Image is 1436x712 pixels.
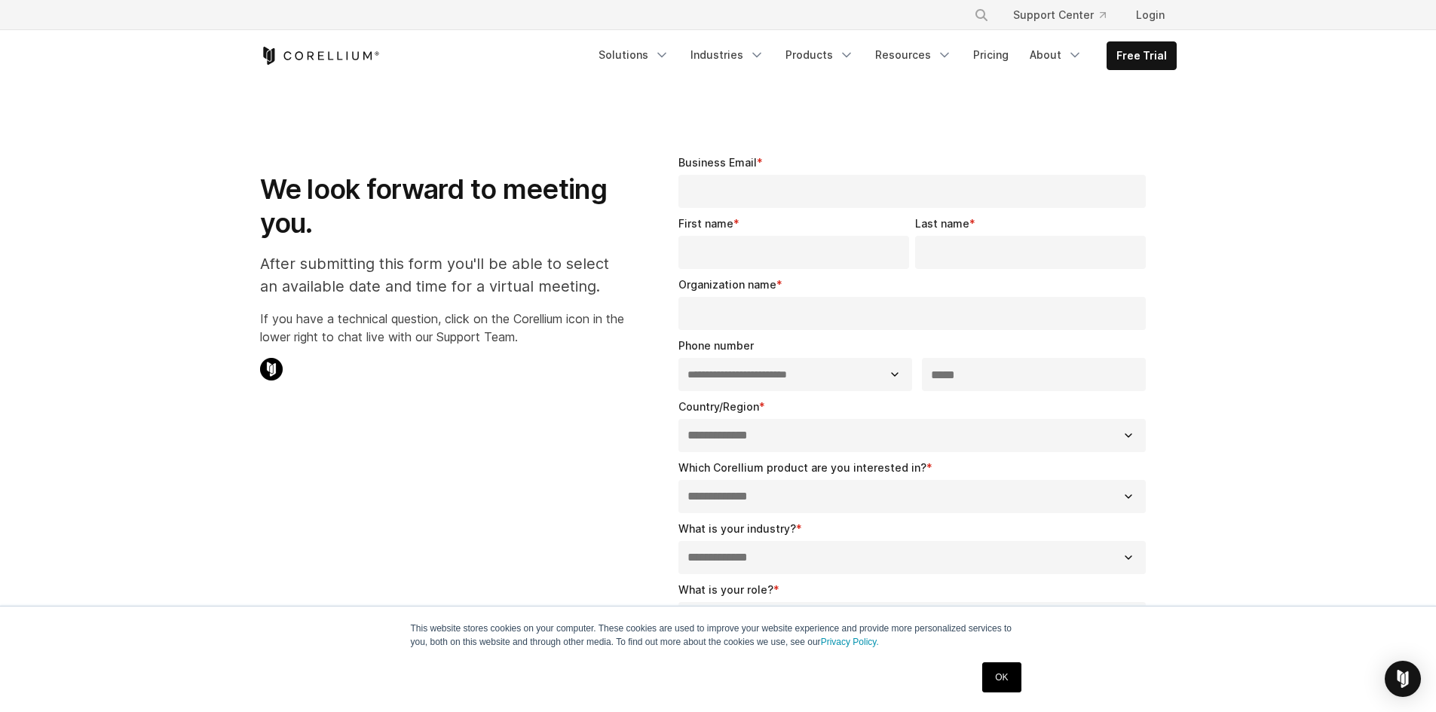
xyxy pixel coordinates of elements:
[678,278,776,291] span: Organization name
[589,41,678,69] a: Solutions
[1107,42,1176,69] a: Free Trial
[681,41,773,69] a: Industries
[411,622,1026,649] p: This website stores cookies on your computer. These cookies are used to improve your website expe...
[260,47,380,65] a: Corellium Home
[678,339,754,352] span: Phone number
[589,41,1177,70] div: Navigation Menu
[678,156,757,169] span: Business Email
[678,583,773,596] span: What is your role?
[260,173,624,240] h1: We look forward to meeting you.
[260,252,624,298] p: After submitting this form you'll be able to select an available date and time for a virtual meet...
[678,461,926,474] span: Which Corellium product are you interested in?
[1385,661,1421,697] div: Open Intercom Messenger
[260,358,283,380] img: Corellium Chat Icon
[1021,41,1092,69] a: About
[915,217,969,230] span: Last name
[982,662,1021,692] a: OK
[956,2,1177,29] div: Navigation Menu
[678,400,759,413] span: Country/Region
[866,41,961,69] a: Resources
[964,41,1018,69] a: Pricing
[1124,2,1177,29] a: Login
[678,522,796,535] span: What is your industry?
[821,637,879,647] a: Privacy Policy.
[678,217,733,230] span: First name
[1001,2,1118,29] a: Support Center
[968,2,995,29] button: Search
[776,41,863,69] a: Products
[260,310,624,346] p: If you have a technical question, click on the Corellium icon in the lower right to chat live wit...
